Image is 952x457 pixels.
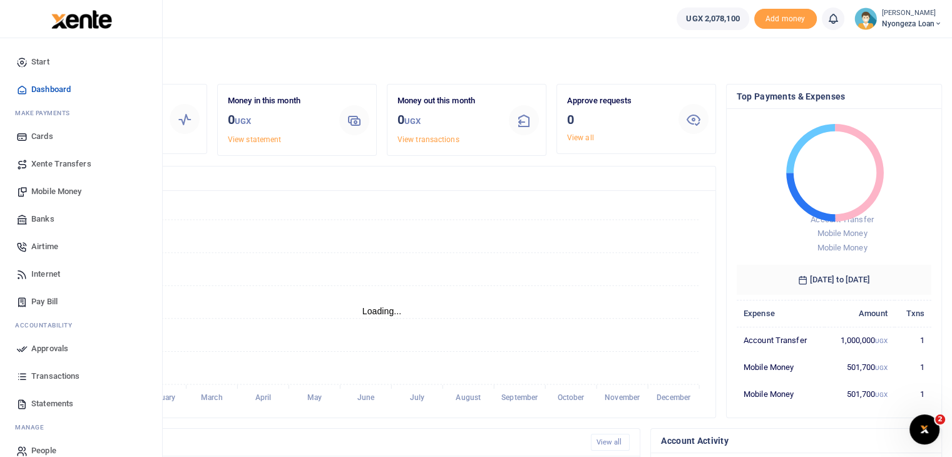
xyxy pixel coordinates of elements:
[737,300,825,327] th: Expense
[31,295,58,308] span: Pay Bill
[31,342,68,355] span: Approvals
[10,150,152,178] a: Xente Transfers
[686,13,739,25] span: UGX 2,078,100
[31,444,56,457] span: People
[397,95,499,108] p: Money out this month
[501,393,538,402] tspan: September
[10,48,152,76] a: Start
[10,103,152,123] li: M
[737,381,825,407] td: Mobile Money
[894,381,931,407] td: 1
[397,110,499,131] h3: 0
[31,158,91,170] span: Xente Transfers
[58,436,581,449] h4: Recent Transactions
[824,381,894,407] td: 501,700
[48,54,942,68] h4: Hello Faith
[362,306,402,316] text: Loading...
[591,434,630,451] a: View all
[31,56,49,68] span: Start
[10,76,152,103] a: Dashboard
[817,243,867,252] span: Mobile Money
[854,8,942,30] a: profile-user [PERSON_NAME] Nyongeza Loan
[882,8,942,19] small: [PERSON_NAME]
[935,414,945,424] span: 2
[31,213,54,225] span: Banks
[31,398,73,410] span: Statements
[875,337,887,344] small: UGX
[10,316,152,335] li: Ac
[31,370,79,383] span: Transactions
[824,354,894,381] td: 501,700
[10,233,152,260] a: Airtime
[909,414,939,444] iframe: Intercom live chat
[307,393,322,402] tspan: May
[854,8,877,30] img: profile-user
[235,116,251,126] small: UGX
[255,393,272,402] tspan: April
[737,354,825,381] td: Mobile Money
[31,268,60,280] span: Internet
[10,205,152,233] a: Banks
[31,130,53,143] span: Cards
[824,300,894,327] th: Amount
[567,110,668,129] h3: 0
[824,327,894,354] td: 1,000,000
[10,418,152,437] li: M
[31,185,81,198] span: Mobile Money
[894,327,931,354] td: 1
[58,172,705,185] h4: Transactions Overview
[811,215,874,224] span: Account Transfer
[894,300,931,327] th: Txns
[672,8,754,30] li: Wallet ballance
[201,393,223,402] tspan: March
[145,393,175,402] tspan: February
[754,9,817,29] li: Toup your wallet
[456,393,481,402] tspan: August
[228,110,329,131] h3: 0
[875,391,887,398] small: UGX
[567,133,594,142] a: View all
[754,9,817,29] span: Add money
[817,228,867,238] span: Mobile Money
[31,240,58,253] span: Airtime
[657,393,691,402] tspan: December
[50,14,112,23] a: logo-small logo-large logo-large
[228,135,281,144] a: View statement
[10,362,152,390] a: Transactions
[10,123,152,150] a: Cards
[605,393,640,402] tspan: November
[737,265,931,295] h6: [DATE] to [DATE]
[737,327,825,354] td: Account Transfer
[10,260,152,288] a: Internet
[10,335,152,362] a: Approvals
[404,116,421,126] small: UGX
[10,178,152,205] a: Mobile Money
[228,95,329,108] p: Money in this month
[10,288,152,316] a: Pay Bill
[754,13,817,23] a: Add money
[31,83,71,96] span: Dashboard
[737,90,931,103] h4: Top Payments & Expenses
[397,135,459,144] a: View transactions
[357,393,375,402] tspan: June
[21,423,44,432] span: anage
[894,354,931,381] td: 1
[558,393,585,402] tspan: October
[409,393,424,402] tspan: July
[21,108,70,118] span: ake Payments
[677,8,749,30] a: UGX 2,078,100
[567,95,668,108] p: Approve requests
[24,321,72,330] span: countability
[661,434,931,448] h4: Account Activity
[10,390,152,418] a: Statements
[882,18,942,29] span: Nyongeza Loan
[875,364,887,371] small: UGX
[51,10,112,29] img: logo-large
